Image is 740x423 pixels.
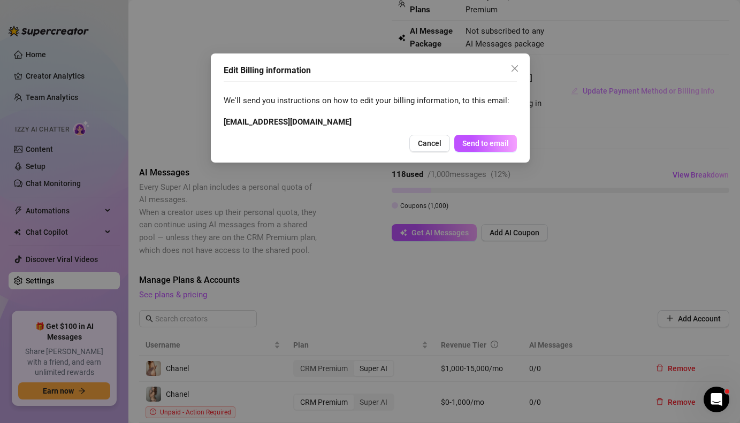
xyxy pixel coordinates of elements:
[418,139,441,148] span: Cancel
[224,117,352,127] strong: [EMAIL_ADDRESS][DOMAIN_NAME]
[409,135,450,152] button: Cancel
[454,135,517,152] button: Send to email
[224,95,517,107] span: We'll send you instructions on how to edit your billing information, to this email:
[704,387,729,412] iframe: Intercom live chat
[224,64,517,77] div: Edit Billing information
[506,64,523,73] span: Close
[510,64,519,73] span: close
[462,139,509,148] span: Send to email
[506,60,523,77] button: Close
